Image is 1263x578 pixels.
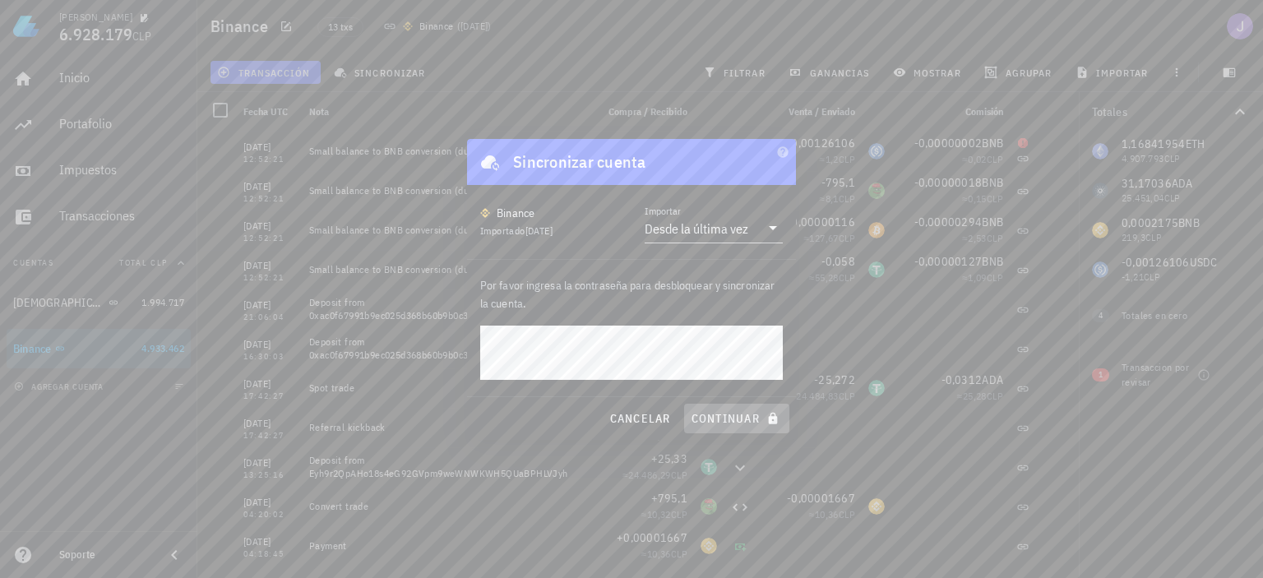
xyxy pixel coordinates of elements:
div: Binance [497,205,535,221]
div: ImportarDesde la última vez [645,215,783,243]
span: [DATE] [525,224,553,237]
div: Desde la última vez [645,220,748,237]
button: cancelar [602,404,677,433]
span: cancelar [608,411,670,426]
label: Importar [645,205,681,217]
span: continuar [691,411,783,426]
span: Importado [480,224,553,237]
p: Por favor ingresa la contraseña para desbloquear y sincronizar la cuenta. [480,276,783,312]
div: Sincronizar cuenta [513,149,646,175]
button: continuar [684,404,789,433]
img: 270.png [480,208,490,218]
